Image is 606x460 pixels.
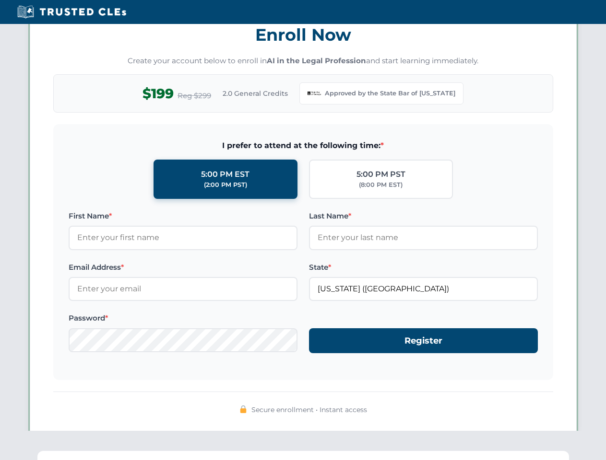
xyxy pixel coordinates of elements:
[309,328,538,354] button: Register
[239,405,247,413] img: 🔒
[356,168,405,181] div: 5:00 PM PST
[309,210,538,222] label: Last Name
[309,277,538,301] input: Georgia (GA)
[69,226,297,250] input: Enter your first name
[308,87,321,100] img: Georgia Bar
[309,226,538,250] input: Enter your last name
[69,312,297,324] label: Password
[359,180,403,190] div: (8:00 PM EST)
[204,180,247,190] div: (2:00 PM PST)
[69,210,297,222] label: First Name
[201,168,250,181] div: 5:00 PM EST
[14,5,129,19] img: Trusted CLEs
[53,56,553,67] p: Create your account below to enroll in and start learning immediately.
[53,20,553,50] h3: Enroll Now
[309,262,538,273] label: State
[267,56,366,65] strong: AI in the Legal Profession
[251,404,367,415] span: Secure enrollment • Instant access
[69,262,297,273] label: Email Address
[178,90,211,102] span: Reg $299
[325,89,455,98] span: Approved by the State Bar of [US_STATE]
[69,139,538,152] span: I prefer to attend at the following time:
[69,277,297,301] input: Enter your email
[143,83,174,104] span: $199
[223,88,288,99] span: 2.0 General Credits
